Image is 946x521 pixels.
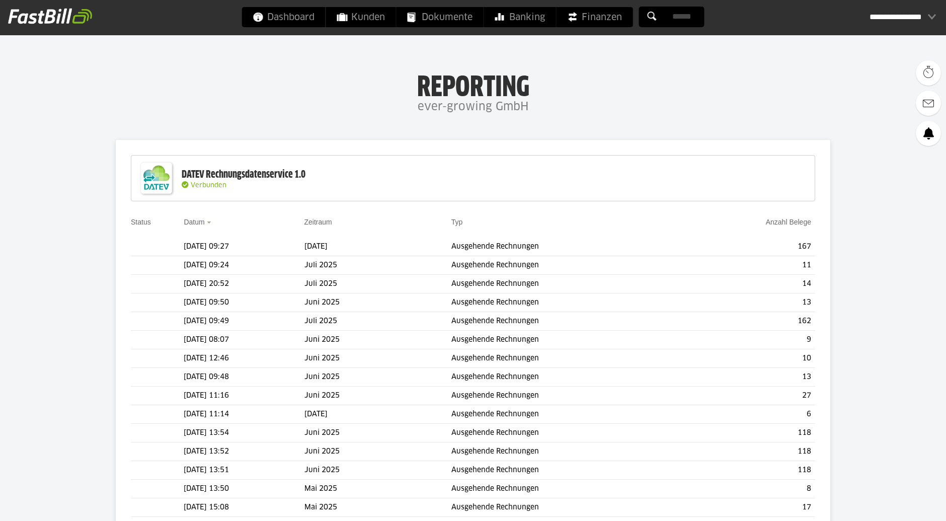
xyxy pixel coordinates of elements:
td: Ausgehende Rechnungen [451,238,684,256]
td: 27 [684,387,815,405]
td: Juni 2025 [304,293,451,312]
td: [DATE] 09:27 [184,238,304,256]
span: Finanzen [568,7,622,27]
td: Juni 2025 [304,424,451,442]
a: Banking [484,7,556,27]
td: Ausgehende Rechnungen [451,461,684,480]
td: Juli 2025 [304,256,451,275]
td: Juli 2025 [304,275,451,293]
td: [DATE] 09:48 [184,368,304,387]
td: [DATE] 08:07 [184,331,304,349]
td: Ausgehende Rechnungen [451,498,684,517]
td: Ausgehende Rechnungen [451,293,684,312]
h1: Reporting [101,71,845,97]
div: DATEV Rechnungsdatenservice 1.0 [182,168,305,181]
span: Kunden [337,7,385,27]
td: Juli 2025 [304,312,451,331]
td: [DATE] 15:08 [184,498,304,517]
td: Juni 2025 [304,442,451,461]
td: 162 [684,312,815,331]
td: Juni 2025 [304,368,451,387]
td: [DATE] 13:50 [184,480,304,498]
a: Status [131,218,151,226]
td: Ausgehende Rechnungen [451,387,684,405]
td: 10 [684,349,815,368]
td: 14 [684,275,815,293]
span: Verbunden [191,182,226,189]
a: Anzahl Belege [766,218,811,226]
td: Ausgehende Rechnungen [451,275,684,293]
td: 167 [684,238,815,256]
td: 118 [684,442,815,461]
td: 11 [684,256,815,275]
img: sort_desc.gif [207,221,213,224]
td: [DATE] 09:50 [184,293,304,312]
td: [DATE] 11:16 [184,387,304,405]
td: [DATE] 12:46 [184,349,304,368]
iframe: Öffnet ein Widget, in dem Sie weitere Informationen finden [869,491,936,516]
td: [DATE] 20:52 [184,275,304,293]
td: [DATE] 13:51 [184,461,304,480]
a: Typ [451,218,463,226]
td: [DATE] 11:14 [184,405,304,424]
td: Ausgehende Rechnungen [451,368,684,387]
td: Ausgehende Rechnungen [451,331,684,349]
td: Ausgehende Rechnungen [451,480,684,498]
td: 9 [684,331,815,349]
td: Mai 2025 [304,480,451,498]
td: 13 [684,293,815,312]
td: [DATE] [304,405,451,424]
td: Ausgehende Rechnungen [451,312,684,331]
a: Dokumente [397,7,484,27]
td: Juni 2025 [304,331,451,349]
img: DATEV-Datenservice Logo [136,158,177,198]
img: fastbill_logo_white.png [8,8,92,24]
td: [DATE] 13:52 [184,442,304,461]
a: Dashboard [242,7,326,27]
span: Dashboard [253,7,314,27]
td: Ausgehende Rechnungen [451,442,684,461]
td: Juni 2025 [304,349,451,368]
td: [DATE] 13:54 [184,424,304,442]
td: Ausgehende Rechnungen [451,256,684,275]
td: [DATE] 09:49 [184,312,304,331]
td: Ausgehende Rechnungen [451,349,684,368]
td: 17 [684,498,815,517]
a: Zeitraum [304,218,332,226]
td: Juni 2025 [304,387,451,405]
a: Kunden [326,7,396,27]
td: 118 [684,461,815,480]
td: Ausgehende Rechnungen [451,424,684,442]
span: Dokumente [408,7,472,27]
td: [DATE] [304,238,451,256]
td: 6 [684,405,815,424]
td: 8 [684,480,815,498]
td: [DATE] 09:24 [184,256,304,275]
td: 118 [684,424,815,442]
a: Finanzen [557,7,633,27]
td: Ausgehende Rechnungen [451,405,684,424]
td: Mai 2025 [304,498,451,517]
td: Juni 2025 [304,461,451,480]
td: 13 [684,368,815,387]
span: Banking [495,7,545,27]
a: Datum [184,218,204,226]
